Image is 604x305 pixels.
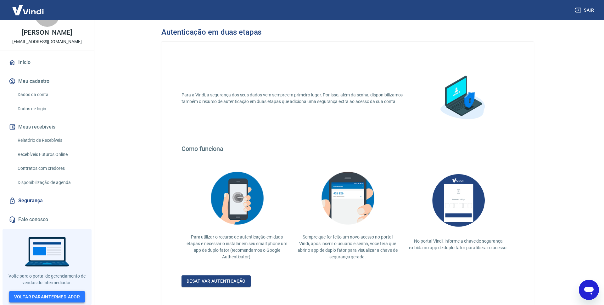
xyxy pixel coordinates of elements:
img: AUbNX1O5CQAAAABJRU5ErkJggg== [427,168,490,233]
a: Contratos com credores [15,162,87,175]
button: Sair [574,4,596,16]
img: explication-mfa1.88a31355a892c34851cc.png [431,67,494,130]
img: explication-mfa2.908d58f25590a47144d3.png [205,168,268,229]
iframe: Botão para abrir a janela de mensagens [579,280,599,300]
button: Meu cadastro [8,74,87,88]
a: Fale conosco [8,213,87,227]
a: Desativar autenticação [182,275,251,287]
a: Início [8,55,87,69]
a: Dados de login [15,102,87,115]
a: Dados da conta [15,88,87,101]
img: Vindi [8,0,48,20]
a: Relatório de Recebíveis [15,134,87,147]
p: Para a Vindi, a segurança dos seus dados vem sempre em primeiro lugar. Por isso, além da senha, d... [182,92,411,105]
p: [PERSON_NAME] [22,29,72,36]
a: Segurança [8,194,87,208]
a: Disponibilização de agenda [15,176,87,189]
p: Para utilizar o recurso de autenticação em duas etapas é necessário instalar em seu smartphone um... [187,234,287,260]
p: Sempre que for feito um novo acesso no portal Vindi, após inserir o usuário e senha, você terá qu... [297,234,398,260]
a: Voltar paraIntermediador [9,291,85,303]
img: explication-mfa3.c449ef126faf1c3e3bb9.png [316,168,379,229]
h4: Como funciona [182,145,514,152]
button: Meus recebíveis [8,120,87,134]
a: Recebíveis Futuros Online [15,148,87,161]
p: No portal Vindi, informe a chave de segurança exibida no app de duplo fator para liberar o acesso. [408,238,509,251]
h3: Autenticação em duas etapas [161,28,261,37]
p: [EMAIL_ADDRESS][DOMAIN_NAME] [12,38,82,45]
